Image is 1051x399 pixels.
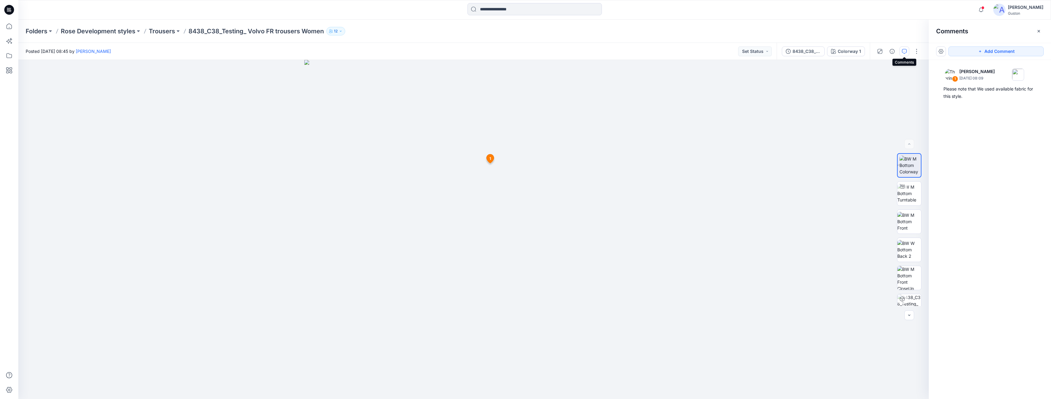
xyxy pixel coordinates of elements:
[899,156,921,175] img: BW M Bottom Colorway
[948,46,1044,56] button: Add Comment
[334,28,338,35] p: 12
[793,48,821,55] div: 8438_C38_Testing_ Volvo FR trousers Women
[959,68,995,75] p: [PERSON_NAME]
[782,46,825,56] button: 8438_C38_Testing_ Volvo FR trousers Women
[304,60,643,399] img: eyJhbGciOiJIUzI1NiIsImtpZCI6IjAiLCJzbHQiOiJzZXMiLCJ0eXAiOiJKV1QifQ.eyJkYXRhIjp7InR5cGUiOiJzdG9yYW...
[897,266,921,290] img: BW M Bottom Front CloseUp
[326,27,345,35] button: 12
[26,27,47,35] a: Folders
[897,212,921,231] img: BW M Bottom Front
[26,48,111,54] span: Posted [DATE] 08:45 by
[959,75,995,81] p: [DATE] 08:09
[189,27,324,35] p: 8438_C38_Testing_ Volvo FR trousers Women
[943,85,1036,100] div: Please note that We used available fabric for this style.
[76,49,111,54] a: [PERSON_NAME]
[61,27,135,35] a: Rose Development styles
[827,46,865,56] button: Colorway 1
[1008,11,1043,16] div: Guston
[897,240,921,259] img: BW W Bottom Back 2
[838,48,861,55] div: Colorway 1
[945,68,957,81] img: Tharindu Lakmal Perera
[1008,4,1043,11] div: [PERSON_NAME]
[897,184,921,203] img: BW M Bottom Turntable
[149,27,175,35] a: Trousers
[952,76,958,82] div: 1
[936,28,968,35] h2: Comments
[887,46,897,56] button: Details
[897,294,921,318] img: 8438_C38_Testing_ Volvo FR trousers Women Colorway 1
[993,4,1005,16] img: avatar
